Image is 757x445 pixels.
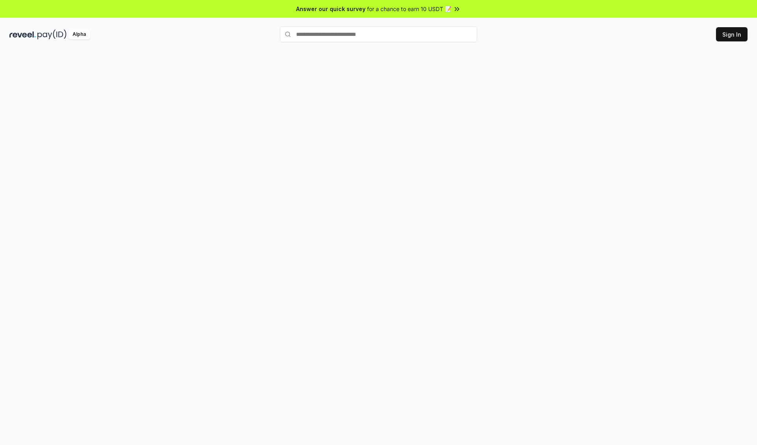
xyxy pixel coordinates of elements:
div: Alpha [68,30,90,39]
img: pay_id [37,30,67,39]
img: reveel_dark [9,30,36,39]
span: Answer our quick survey [296,5,365,13]
span: for a chance to earn 10 USDT 📝 [367,5,451,13]
button: Sign In [716,27,748,41]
